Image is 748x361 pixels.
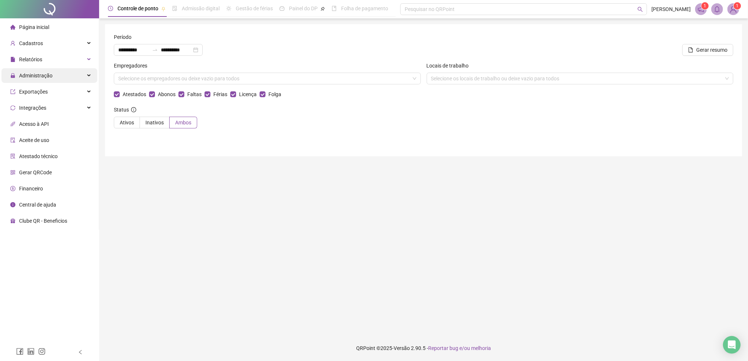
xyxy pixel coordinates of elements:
[19,218,67,224] span: Clube QR - Beneficios
[289,6,318,11] span: Painel do DP
[10,41,15,46] span: user-add
[145,120,164,125] span: Inativos
[10,138,15,143] span: audit
[10,25,15,30] span: home
[10,121,15,127] span: api
[728,4,739,15] img: 80309
[114,33,131,41] span: Período
[108,6,113,11] span: clock-circle
[10,89,15,94] span: export
[19,202,56,208] span: Central de ajuda
[734,2,741,10] sup: Atualize o seu contato no menu Meus Dados
[172,6,177,11] span: file-done
[332,6,337,11] span: book
[19,169,52,175] span: Gerar QRCode
[428,345,491,351] span: Reportar bug e/ou melhoria
[114,62,152,70] label: Empregadores
[10,154,15,159] span: solution
[236,90,260,98] span: Licença
[114,106,136,114] span: Status
[118,6,158,11] span: Controle de ponto
[651,5,691,13] span: [PERSON_NAME]
[682,44,733,56] button: Gerar resumo
[265,90,284,98] span: Folga
[78,350,83,355] span: left
[38,348,46,355] span: instagram
[226,6,231,11] span: sun
[16,348,24,355] span: facebook
[19,24,49,30] span: Página inicial
[19,186,43,192] span: Financeiro
[701,2,709,10] sup: 1
[10,105,15,110] span: sync
[152,47,158,53] span: swap-right
[698,6,704,12] span: notification
[120,120,134,125] span: Ativos
[131,107,136,112] span: info-circle
[10,73,15,78] span: lock
[155,90,178,98] span: Abonos
[10,57,15,62] span: file
[182,6,220,11] span: Admissão digital
[714,6,720,12] span: bell
[394,345,410,351] span: Versão
[279,6,285,11] span: dashboard
[120,90,149,98] span: Atestados
[27,348,35,355] span: linkedin
[704,3,707,8] span: 1
[19,121,49,127] span: Acesso à API
[10,218,15,223] span: gift
[19,56,42,62] span: Relatórios
[175,120,191,125] span: Ambos
[236,6,273,11] span: Gestão de férias
[99,335,748,361] footer: QRPoint © 2025 - 2.90.5 -
[10,186,15,191] span: dollar
[637,7,643,12] span: search
[696,46,727,54] span: Gerar resumo
[341,6,388,11] span: Folha de pagamento
[19,153,58,159] span: Atestado técnico
[19,137,49,143] span: Aceite de uso
[210,90,230,98] span: Férias
[321,7,325,11] span: pushpin
[427,62,474,70] label: Locais de trabalho
[723,336,741,354] div: Open Intercom Messenger
[161,7,166,11] span: pushpin
[184,90,205,98] span: Faltas
[688,47,693,52] span: file
[19,89,48,95] span: Exportações
[19,40,43,46] span: Cadastros
[736,3,739,8] span: 1
[19,73,53,79] span: Administração
[19,105,46,111] span: Integrações
[10,170,15,175] span: qrcode
[10,202,15,207] span: info-circle
[152,47,158,53] span: to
